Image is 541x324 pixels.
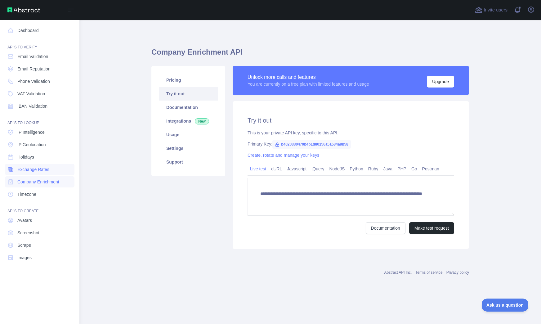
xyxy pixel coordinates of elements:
[159,142,218,155] a: Settings
[248,153,319,158] a: Create, rotate and manage your keys
[284,164,309,174] a: Javascript
[5,139,74,150] a: IP Geolocation
[17,179,59,185] span: Company Enrichment
[5,51,74,62] a: Email Validation
[415,270,442,275] a: Terms of service
[366,164,381,174] a: Ruby
[17,103,47,109] span: IBAN Validation
[159,155,218,169] a: Support
[248,164,269,174] a: Live test
[151,47,469,62] h1: Company Enrichment API
[5,76,74,87] a: Phone Validation
[269,164,284,174] a: cURL
[5,164,74,175] a: Exchange Rates
[409,164,420,174] a: Go
[309,164,327,174] a: jQuery
[159,87,218,101] a: Try it out
[5,113,74,125] div: API'S TO LOOKUP
[446,270,469,275] a: Privacy policy
[420,164,442,174] a: Postman
[7,7,40,12] img: Abstract API
[159,101,218,114] a: Documentation
[5,25,74,36] a: Dashboard
[159,73,218,87] a: Pricing
[5,88,74,99] a: VAT Validation
[5,252,74,263] a: Images
[248,74,369,81] div: Unlock more calls and features
[5,201,74,214] div: API'S TO CREATE
[17,154,34,160] span: Holidays
[5,176,74,187] a: Company Enrichment
[327,164,347,174] a: NodeJS
[248,116,454,125] h2: Try it out
[248,81,369,87] div: You are currently on a free plan with limited features and usage
[384,270,412,275] a: Abstract API Inc.
[17,166,49,173] span: Exchange Rates
[17,53,48,60] span: Email Validation
[17,230,39,236] span: Screenshot
[195,118,209,124] span: New
[5,101,74,112] a: IBAN Validation
[347,164,366,174] a: Python
[17,191,36,197] span: Timezone
[17,129,45,135] span: IP Intelligence
[248,130,454,136] div: This is your private API key, specific to this API.
[248,141,454,147] div: Primary Key:
[5,189,74,200] a: Timezone
[474,5,509,15] button: Invite users
[5,127,74,138] a: IP Intelligence
[427,76,454,88] button: Upgrade
[17,66,51,72] span: Email Reputation
[5,227,74,238] a: Screenshot
[17,217,32,223] span: Avatars
[5,151,74,163] a: Holidays
[395,164,409,174] a: PHP
[159,114,218,128] a: Integrations New
[272,140,351,149] span: b4020330479b4b1d80156a5a534a8b58
[482,299,529,312] iframe: Toggle Customer Support
[17,142,46,148] span: IP Geolocation
[159,128,218,142] a: Usage
[381,164,395,174] a: Java
[5,240,74,251] a: Scrape
[17,91,45,97] span: VAT Validation
[5,215,74,226] a: Avatars
[17,78,50,84] span: Phone Validation
[5,63,74,74] a: Email Reputation
[17,242,31,248] span: Scrape
[409,222,454,234] button: Make test request
[17,254,32,261] span: Images
[366,222,405,234] a: Documentation
[484,7,507,14] span: Invite users
[5,37,74,50] div: API'S TO VERIFY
